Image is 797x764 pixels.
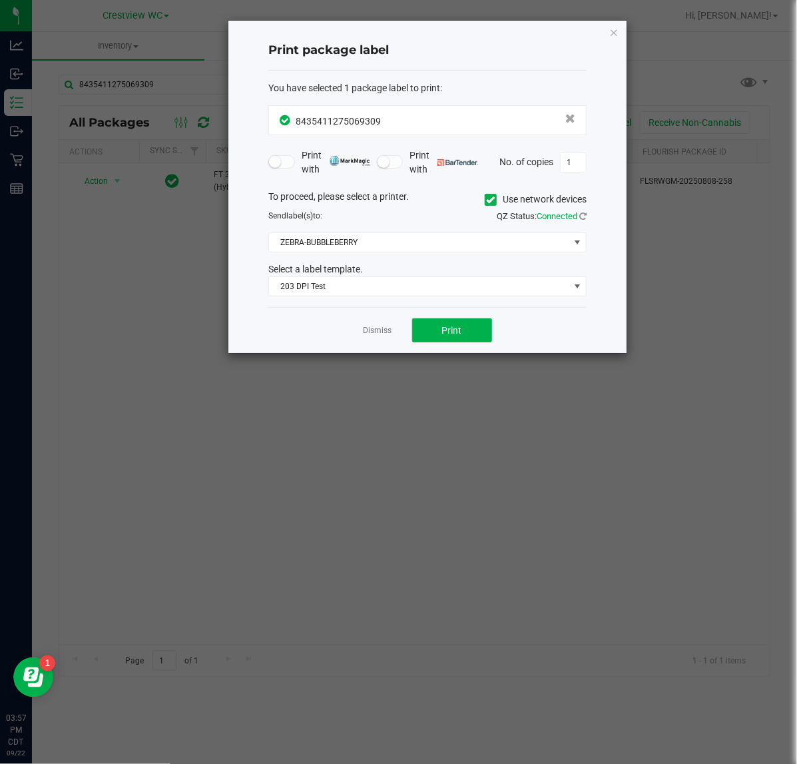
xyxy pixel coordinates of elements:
div: : [268,81,587,95]
span: You have selected 1 package label to print [268,83,440,93]
a: Dismiss [364,325,392,336]
span: Print with [302,149,370,177]
span: No. of copies [499,156,553,167]
span: Print [442,325,462,336]
img: bartender.png [437,159,478,166]
span: 8435411275069309 [296,116,381,127]
span: QZ Status: [497,211,587,221]
div: Select a label template. [258,262,597,276]
span: 203 DPI Test [269,277,569,296]
span: Print with [409,149,478,177]
button: Print [412,318,492,342]
span: Connected [537,211,577,221]
iframe: Resource center [13,657,53,697]
div: To proceed, please select a printer. [258,190,597,210]
iframe: Resource center unread badge [39,655,55,671]
label: Use network devices [485,192,587,206]
h4: Print package label [268,42,587,59]
span: label(s) [286,211,313,220]
span: In Sync [280,113,292,127]
img: mark_magic_cybra.png [330,156,370,166]
span: Send to: [268,211,322,220]
span: ZEBRA-BUBBLEBERRY [269,233,569,252]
